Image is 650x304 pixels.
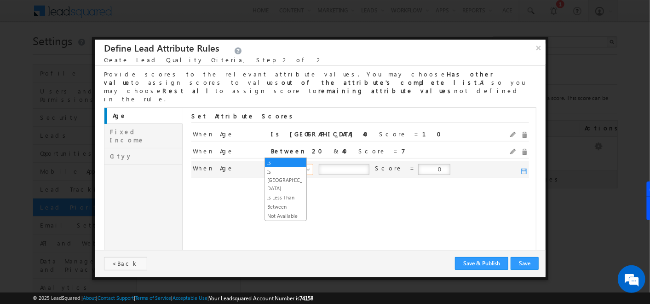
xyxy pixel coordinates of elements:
span: Age [214,164,265,172]
button: Save [511,257,539,270]
a: Not Available [265,212,306,220]
h3: Define Lead Attribute Rules [104,40,219,56]
div: Provide scores to the relevant attribute values. You may choose to assign scores to values Also y... [104,70,536,103]
img: d_60004797649_company_0_60004797649 [16,48,39,60]
button: Save & Publish [455,257,508,270]
span: Create Lead Quality Criteria [104,56,243,64]
a: Contact Support [98,295,134,301]
a: Between [265,203,306,211]
span: Rest all [162,87,215,94]
a: Age [107,108,183,124]
div: Minimize live chat window [151,5,173,27]
span: 7 [396,147,405,155]
span: When [193,164,214,172]
span: Age [214,147,265,155]
span: Score = [369,164,413,172]
span: 74158 [300,295,314,302]
a: Is Less Than [265,193,306,202]
a: Cityy [104,148,183,164]
span: Back [116,259,139,267]
span: Age [214,130,265,138]
em: Start Chat [125,237,167,249]
ul: Is [265,158,307,221]
a: About [83,295,96,301]
span: Has other value [104,70,493,86]
span: , Step 2 of 2 [243,56,323,64]
span: Score = [374,130,417,138]
a: Acceptable Use [173,295,207,301]
textarea: Type your message and hit 'Enter' [12,85,168,229]
span: 40 [337,147,353,155]
span: 10 [417,130,447,138]
span: Between [265,147,306,155]
a: Is [GEOGRAPHIC_DATA] [265,168,306,193]
span: When [193,130,214,138]
span: & [328,147,337,155]
div: Chat with us now [48,48,155,60]
span: 40 [357,130,374,138]
span: 20 [306,147,328,155]
a: Terms of Service [135,295,171,301]
a: Is [265,158,306,167]
span: Your Leadsquared Account Number is [209,295,314,302]
span: © 2025 LeadSquared | | | | | [33,294,314,303]
span: remaining attribute values [318,87,454,94]
span: out of the attribute's complete list. [282,78,480,86]
span: When [193,147,214,155]
span: Score = [353,147,396,155]
span: Is [GEOGRAPHIC_DATA] [265,130,357,138]
div: Set Attribute Scores [191,112,529,123]
button: <Back [104,257,147,270]
button: × [531,40,546,56]
a: Fixed Income [104,124,183,148]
